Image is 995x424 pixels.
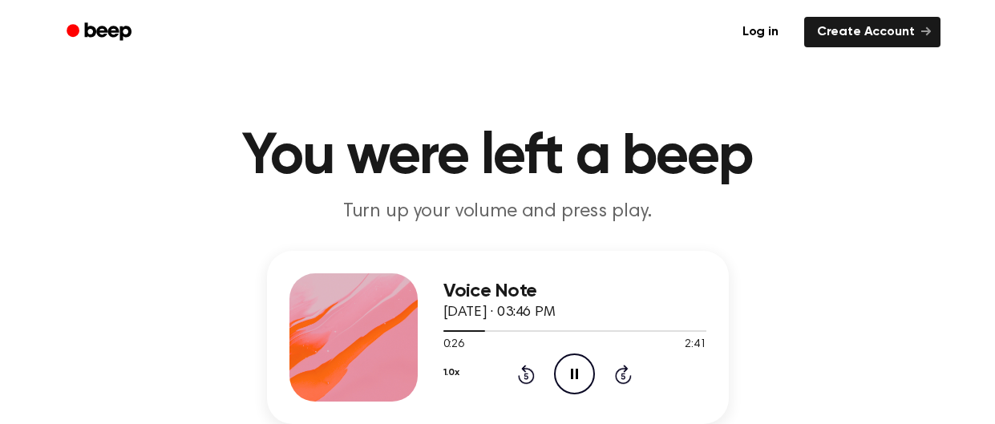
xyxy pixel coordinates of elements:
span: 0:26 [443,337,464,353]
span: [DATE] · 03:46 PM [443,305,556,320]
h1: You were left a beep [87,128,908,186]
a: Create Account [804,17,940,47]
span: 2:41 [685,337,706,353]
a: Log in [726,14,795,50]
h3: Voice Note [443,281,706,302]
button: 1.0x [443,359,459,386]
a: Beep [55,17,146,48]
p: Turn up your volume and press play. [190,199,806,225]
